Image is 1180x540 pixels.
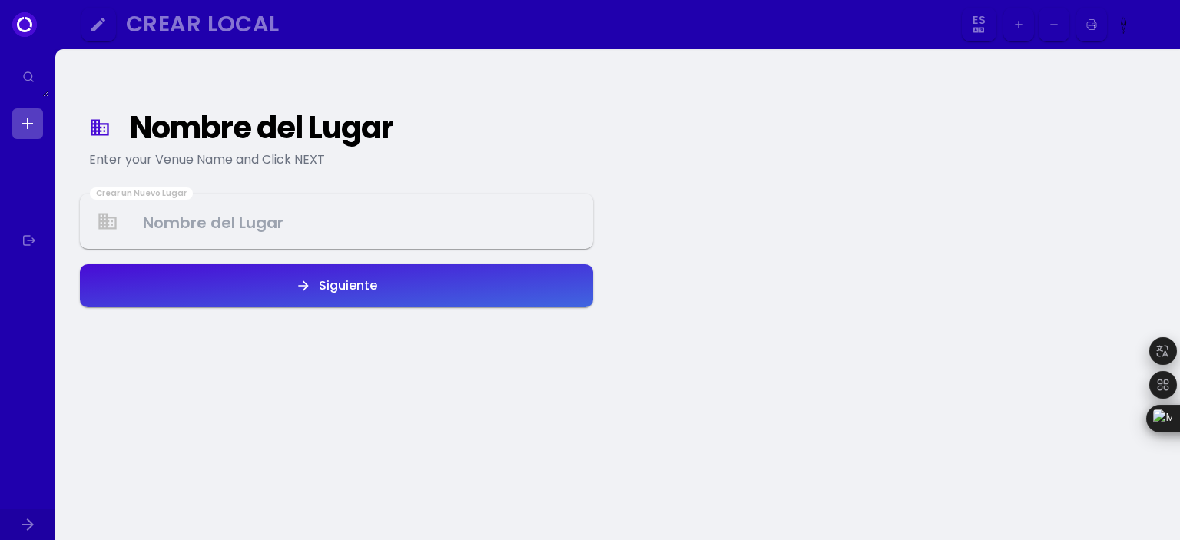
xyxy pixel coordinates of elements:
div: Enter your Venue Name and Click NEXT [89,151,584,169]
img: Image [1112,12,1136,37]
div: Siguiente [311,280,377,292]
input: Nombre del Lugar [81,199,592,244]
button: Siguiente [80,264,593,307]
img: Image [1141,12,1165,37]
div: Crear Local [126,15,942,33]
div: Crear un Nuevo Lugar [90,187,193,200]
div: Nombre del Lugar [130,114,576,141]
button: Crear Local [120,8,957,42]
